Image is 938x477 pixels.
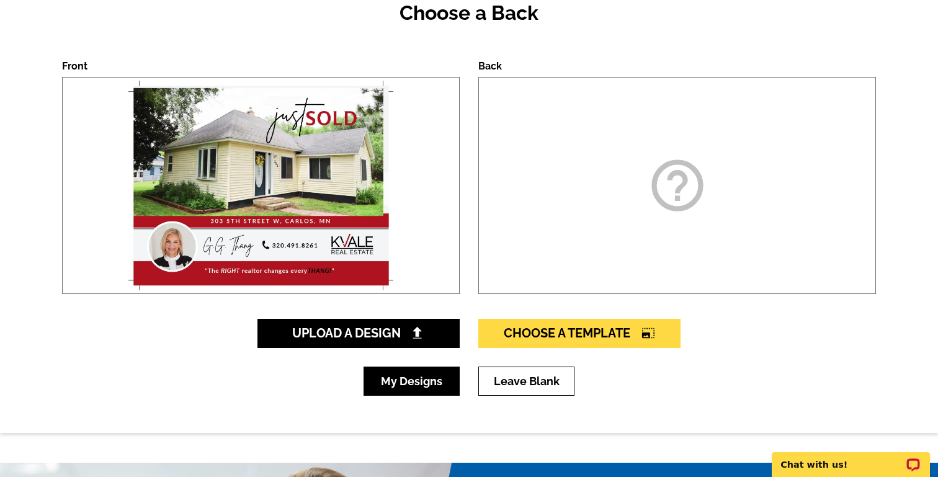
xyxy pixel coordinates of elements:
i: photo_size_select_large [641,327,655,339]
label: Front [62,60,87,72]
label: Back [478,60,502,72]
a: Choose A Templatephoto_size_select_large [478,319,681,348]
span: Upload A Design [292,326,426,341]
iframe: LiveChat chat widget [764,438,938,477]
h2: Choose a Back [62,1,876,25]
a: Leave Blank [478,367,574,396]
a: Upload A Design [257,319,460,348]
i: help_outline [646,154,708,216]
a: My Designs [364,367,460,396]
span: Choose A Template [504,326,655,341]
img: large-thumb.jpg [125,78,396,293]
